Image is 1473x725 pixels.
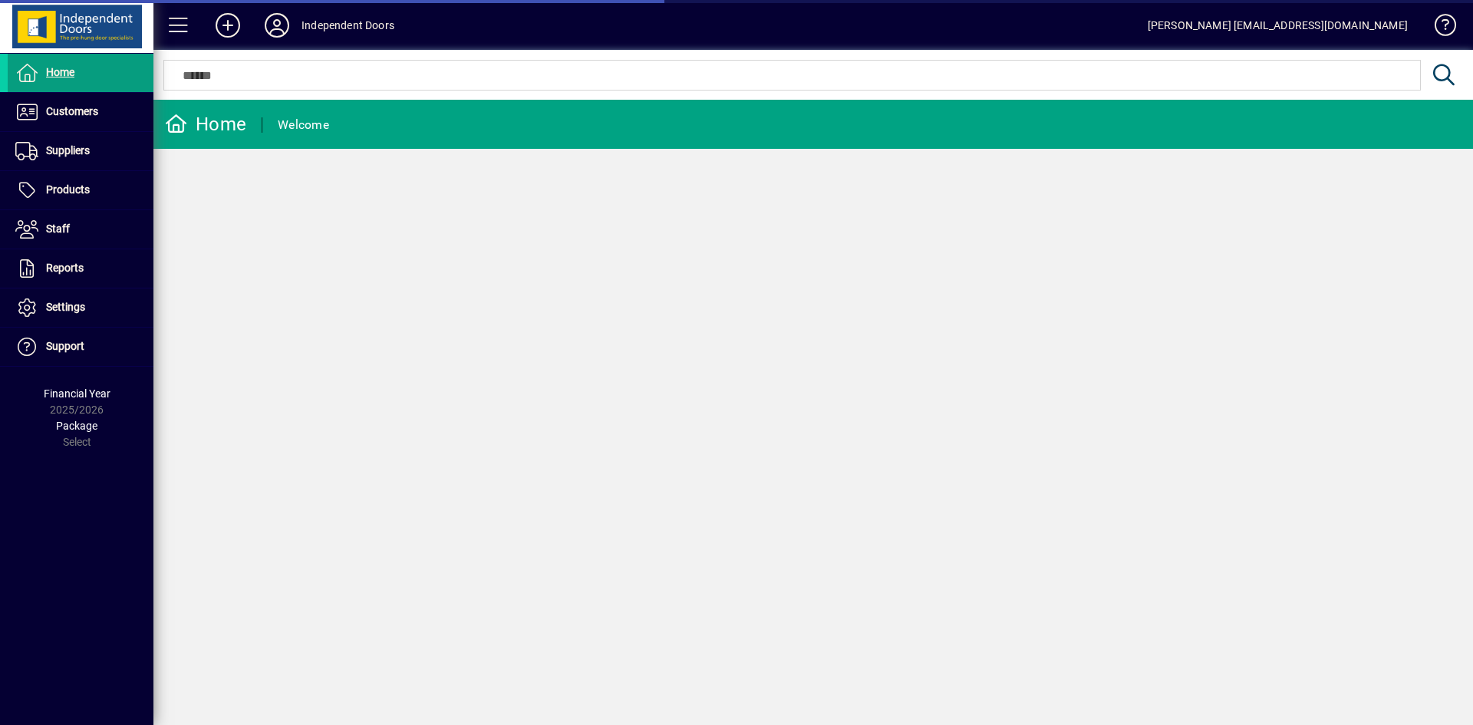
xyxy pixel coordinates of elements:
[46,144,90,157] span: Suppliers
[46,222,70,235] span: Staff
[46,340,84,352] span: Support
[44,387,110,400] span: Financial Year
[278,113,329,137] div: Welcome
[8,249,153,288] a: Reports
[1423,3,1454,53] a: Knowledge Base
[8,171,153,209] a: Products
[8,210,153,249] a: Staff
[1148,13,1408,38] div: [PERSON_NAME] [EMAIL_ADDRESS][DOMAIN_NAME]
[46,301,85,313] span: Settings
[46,66,74,78] span: Home
[46,262,84,274] span: Reports
[8,328,153,366] a: Support
[56,420,97,432] span: Package
[8,132,153,170] a: Suppliers
[165,112,246,137] div: Home
[252,12,302,39] button: Profile
[302,13,394,38] div: Independent Doors
[8,288,153,327] a: Settings
[46,183,90,196] span: Products
[46,105,98,117] span: Customers
[8,93,153,131] a: Customers
[203,12,252,39] button: Add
